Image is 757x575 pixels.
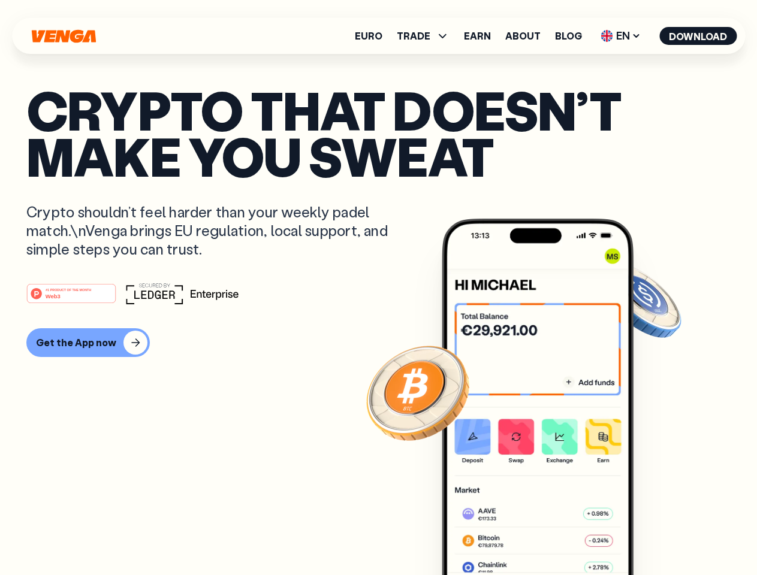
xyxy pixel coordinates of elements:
tspan: Web3 [46,292,61,299]
img: USDC coin [598,258,684,344]
svg: Home [30,29,97,43]
img: Bitcoin [364,338,472,446]
p: Crypto shouldn’t feel harder than your weekly padel match.\nVenga brings EU regulation, local sup... [26,202,405,259]
span: EN [596,26,645,46]
a: About [505,31,541,41]
a: Get the App now [26,328,731,357]
div: Get the App now [36,337,116,349]
span: TRADE [397,29,450,43]
span: TRADE [397,31,430,41]
img: flag-uk [601,30,613,42]
a: #1 PRODUCT OF THE MONTHWeb3 [26,290,116,306]
a: Blog [555,31,582,41]
a: Euro [355,31,382,41]
p: Crypto that doesn’t make you sweat [26,87,731,178]
tspan: #1 PRODUCT OF THE MONTH [46,287,91,291]
button: Get the App now [26,328,150,357]
a: Earn [464,31,491,41]
button: Download [659,27,737,45]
